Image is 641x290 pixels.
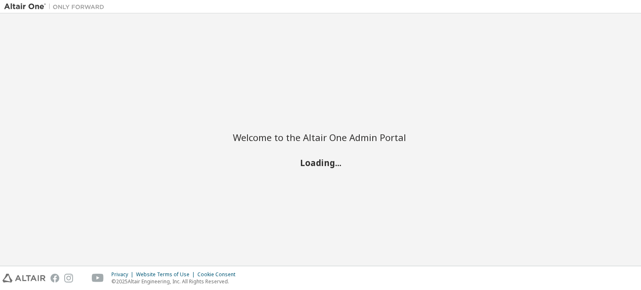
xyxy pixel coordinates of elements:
[92,274,104,282] img: youtube.svg
[111,271,136,278] div: Privacy
[4,3,109,11] img: Altair One
[111,278,240,285] p: © 2025 Altair Engineering, Inc. All Rights Reserved.
[233,157,408,168] h2: Loading...
[136,271,197,278] div: Website Terms of Use
[64,274,73,282] img: instagram.svg
[3,274,45,282] img: altair_logo.svg
[197,271,240,278] div: Cookie Consent
[233,131,408,143] h2: Welcome to the Altair One Admin Portal
[50,274,59,282] img: facebook.svg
